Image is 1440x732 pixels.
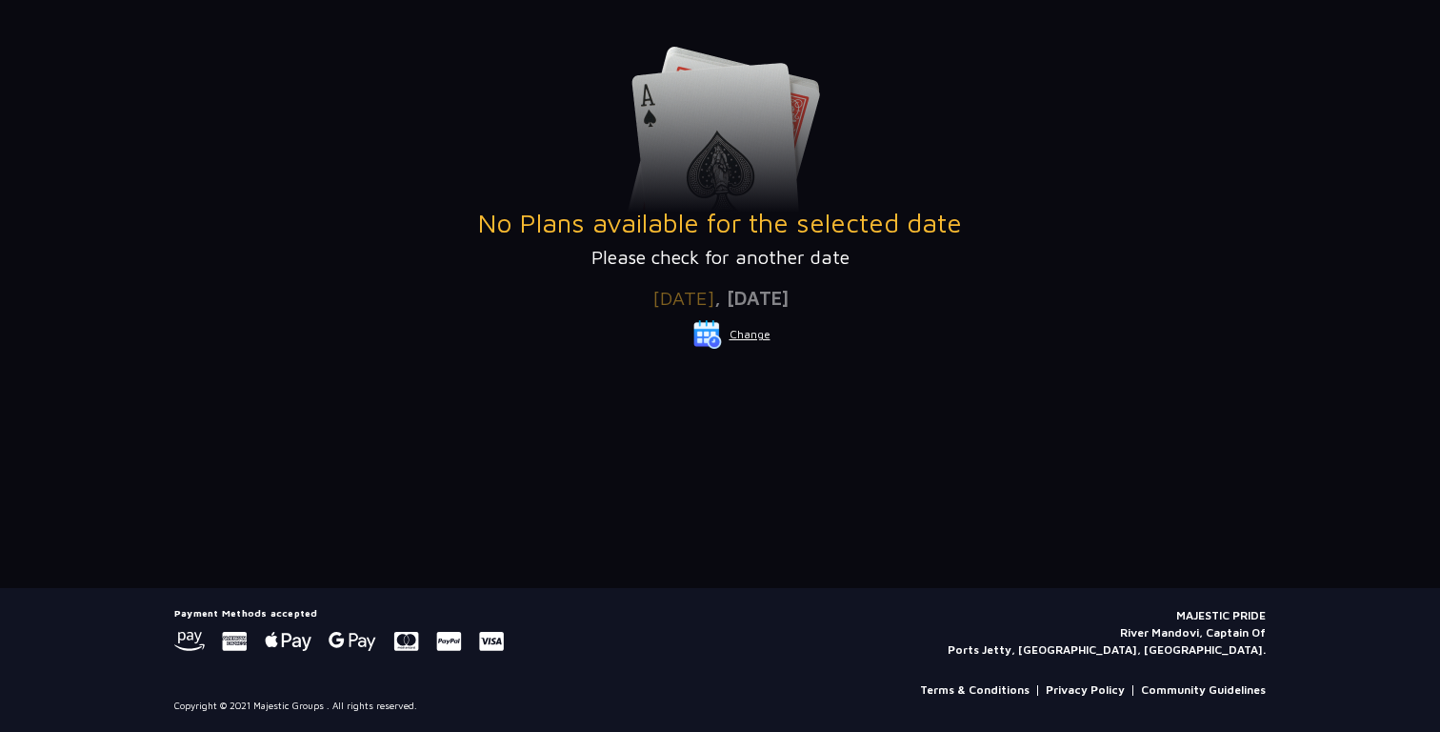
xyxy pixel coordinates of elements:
[174,243,1266,272] p: Please check for another date
[714,287,789,309] span: , [DATE]
[1141,681,1266,699] a: Community Guidelines
[920,681,1030,699] a: Terms & Conditions
[948,607,1266,659] p: MAJESTIC PRIDE River Mandovi, Captain Of Ports Jetty, [GEOGRAPHIC_DATA], [GEOGRAPHIC_DATA].
[174,607,504,619] h5: Payment Methods accepted
[174,699,417,713] p: Copyright © 2021 Majestic Groups . All rights reserved.
[1046,681,1125,699] a: Privacy Policy
[174,207,1266,239] h3: No Plans available for the selected date
[652,287,714,309] span: [DATE]
[692,319,771,350] button: Change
